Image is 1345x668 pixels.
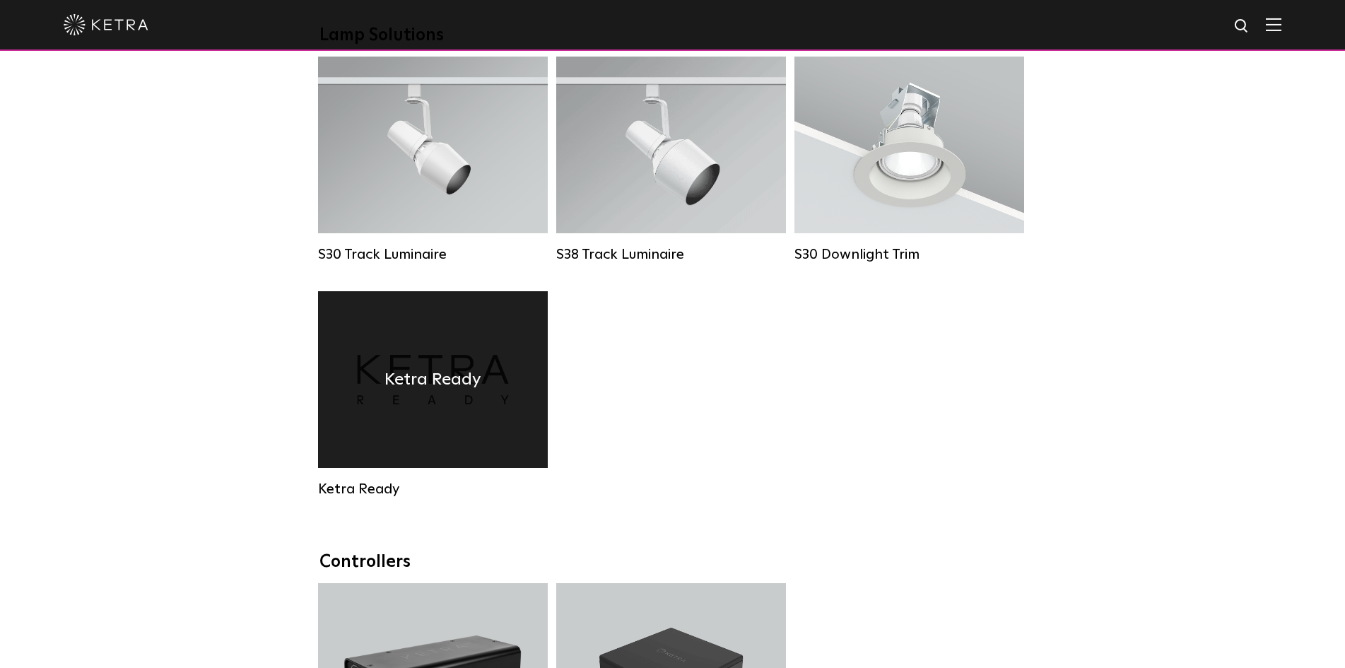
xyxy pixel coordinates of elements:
img: Hamburger%20Nav.svg [1266,18,1281,31]
div: Ketra Ready [318,481,548,498]
h4: Ketra Ready [384,366,481,393]
div: S30 Track Luminaire [318,246,548,263]
a: Ketra Ready Ketra Ready [318,291,548,505]
div: S30 Downlight Trim [794,246,1024,263]
a: S30 Track Luminaire Lumen Output:1100Colors:White / BlackBeam Angles:15° / 25° / 40° / 60° / 90°W... [318,57,548,270]
a: S30 Downlight Trim S30 Downlight Trim [794,57,1024,270]
img: search icon [1233,18,1251,35]
div: S38 Track Luminaire [556,246,786,263]
div: Controllers [319,552,1026,573]
img: ketra-logo-2019-white [64,14,148,35]
a: S38 Track Luminaire Lumen Output:1100Colors:White / BlackBeam Angles:10° / 25° / 40° / 60°Wattage... [556,57,786,270]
